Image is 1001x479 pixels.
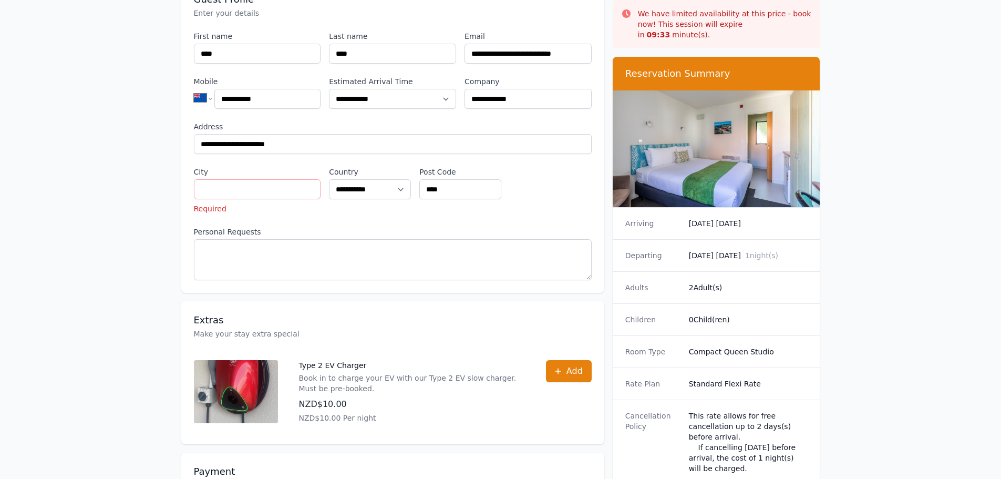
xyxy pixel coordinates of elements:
[194,76,321,87] label: Mobile
[299,360,525,371] p: Type 2 EV Charger
[625,314,680,325] dt: Children
[613,90,820,207] img: Compact Queen Studio
[689,379,808,389] dd: Standard Flexi Rate
[745,251,778,260] span: 1 night(s)
[194,167,321,177] label: City
[546,360,592,382] button: Add
[419,167,501,177] label: Post Code
[194,329,592,339] p: Make your stay extra special
[329,76,456,87] label: Estimated Arrival Time
[194,8,592,18] p: Enter your details
[638,8,812,40] p: We have limited availability at this price - book now! This session will expire in minute(s).
[299,398,525,411] p: NZD$10.00
[194,203,321,214] p: Required
[194,360,278,423] img: Type 2 EV Charger
[625,346,680,357] dt: Room Type
[689,314,808,325] dd: 0 Child(ren)
[625,379,680,389] dt: Rate Plan
[329,167,411,177] label: Country
[689,346,808,357] dd: Compact Queen Studio
[194,314,592,327] h3: Extras
[625,411,680,474] dt: Cancellation Policy
[689,411,808,474] div: This rate allows for free cancellation up to 2 days(s) before arrival. If cancelling [DATE] befor...
[625,282,680,293] dt: Adults
[299,373,525,394] p: Book in to charge your EV with our Type 2 EV slow charger. Must be pre-booked.
[689,250,808,261] dd: [DATE] [DATE]
[329,31,456,42] label: Last name
[194,465,592,478] h3: Payment
[299,413,525,423] p: NZD$10.00 Per night
[465,31,592,42] label: Email
[194,31,321,42] label: First name
[689,282,808,293] dd: 2 Adult(s)
[625,218,680,229] dt: Arriving
[465,76,592,87] label: Company
[625,250,680,261] dt: Departing
[194,121,592,132] label: Address
[566,365,583,378] span: Add
[689,218,808,229] dd: [DATE] [DATE]
[647,30,670,39] strong: 09 : 33
[625,67,808,80] h3: Reservation Summary
[194,227,592,237] label: Personal Requests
